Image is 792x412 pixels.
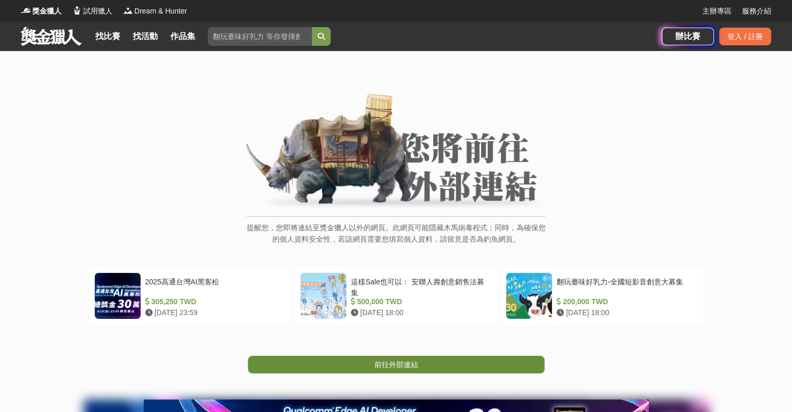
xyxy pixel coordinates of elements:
img: External Link Banner [246,93,546,211]
div: 500,000 TWD [351,296,488,307]
span: Dream & Hunter [134,6,187,17]
div: [DATE] 18:00 [557,307,694,318]
p: 提醒您，您即將連結至獎金獵人以外的網頁。此網頁可能隱藏木馬病毒程式；同時，為確保您的個人資料安全性，若該網頁需要您填寫個人資料，請留意是否為釣魚網頁。 [246,222,546,256]
img: Logo [123,5,133,16]
a: 服務介紹 [742,6,771,17]
div: 305,250 TWD [145,296,282,307]
div: 登入 / 註冊 [719,28,771,45]
a: 辦比賽 [662,28,714,45]
div: [DATE] 23:59 [145,307,282,318]
span: 獎金獵人 [32,6,61,17]
a: Logo試用獵人 [72,6,112,17]
a: LogoDream & Hunter [123,6,187,17]
div: 200,000 TWD [557,296,694,307]
div: 這樣Sale也可以： 安聯人壽創意銷售法募集 [351,277,488,296]
img: Logo [21,5,31,16]
a: 前往外部連結 [248,356,545,373]
a: 找活動 [129,29,162,44]
div: [DATE] 18:00 [351,307,488,318]
a: 主辦專區 [702,6,732,17]
a: Logo獎金獵人 [21,6,61,17]
div: 翻玩臺味好乳力-全國短影音創意大募集 [557,277,694,296]
a: 翻玩臺味好乳力-全國短影音創意大募集 200,000 TWD [DATE] 18:00 [500,267,703,324]
span: 試用獵人 [83,6,112,17]
img: Logo [72,5,82,16]
input: 翻玩臺味好乳力 等你發揮創意！ [208,27,312,46]
a: 這樣Sale也可以： 安聯人壽創意銷售法募集 500,000 TWD [DATE] 18:00 [295,267,497,324]
a: 作品集 [166,29,199,44]
span: 前往外部連結 [374,360,418,369]
a: 2025高通台灣AI黑客松 305,250 TWD [DATE] 23:59 [89,267,292,324]
div: 2025高通台灣AI黑客松 [145,277,282,296]
a: 找比賽 [91,29,124,44]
